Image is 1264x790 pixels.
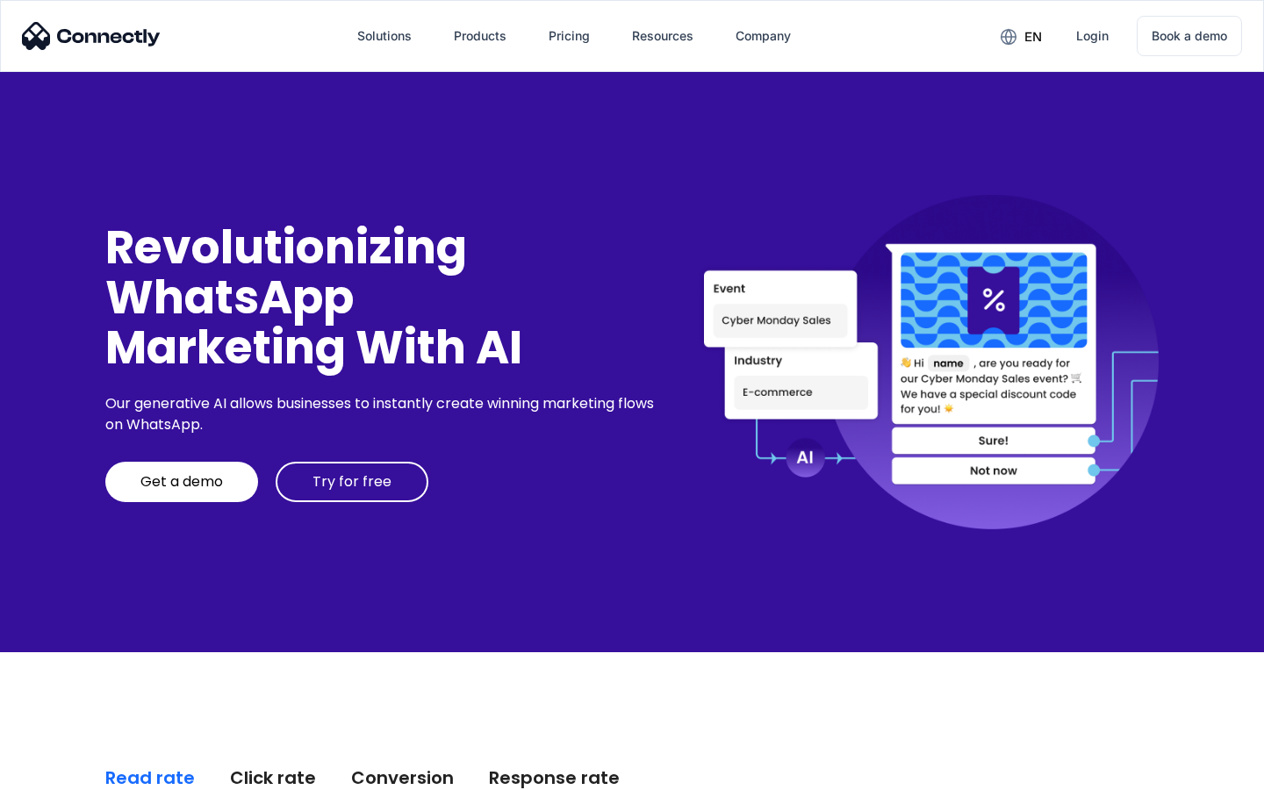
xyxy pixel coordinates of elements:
div: Revolutionizing WhatsApp Marketing With AI [105,222,660,373]
div: Our generative AI allows businesses to instantly create winning marketing flows on WhatsApp. [105,393,660,435]
div: en [1024,25,1042,49]
a: Login [1062,15,1123,57]
div: Resources [632,24,693,48]
img: Connectly Logo [22,22,161,50]
a: Try for free [276,462,428,502]
div: Click rate [230,765,316,790]
div: Pricing [549,24,590,48]
div: Response rate [489,765,620,790]
a: Get a demo [105,462,258,502]
div: Try for free [312,473,391,491]
div: Get a demo [140,473,223,491]
div: Login [1076,24,1109,48]
div: Solutions [357,24,412,48]
div: Company [736,24,791,48]
a: Book a demo [1137,16,1242,56]
div: Products [454,24,506,48]
a: Pricing [535,15,604,57]
div: Read rate [105,765,195,790]
div: Conversion [351,765,454,790]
